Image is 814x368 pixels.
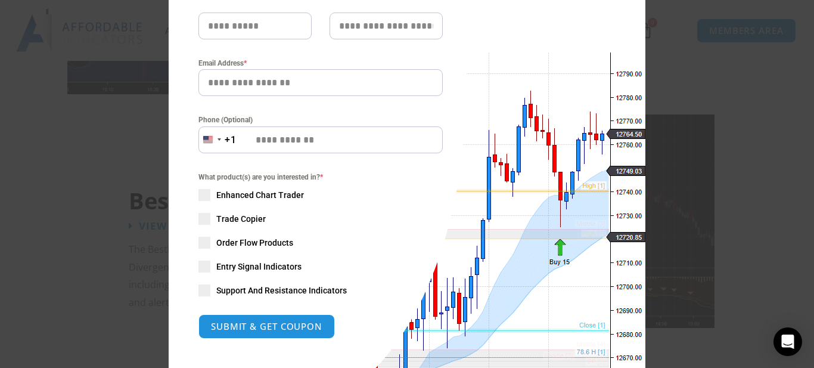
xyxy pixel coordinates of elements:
[198,189,443,201] label: Enhanced Chart Trader
[198,261,443,273] label: Entry Signal Indicators
[773,327,802,356] div: Open Intercom Messenger
[216,284,347,296] span: Support And Resistance Indicators
[198,126,237,153] button: Selected country
[198,284,443,296] label: Support And Resistance Indicators
[198,237,443,249] label: Order Flow Products
[198,114,443,126] label: Phone (Optional)
[225,132,237,148] div: +1
[198,57,443,69] label: Email Address
[198,171,443,183] span: What product(s) are you interested in?
[216,213,266,225] span: Trade Copier
[198,213,443,225] label: Trade Copier
[216,261,302,273] span: Entry Signal Indicators
[216,189,304,201] span: Enhanced Chart Trader
[198,314,335,339] button: SUBMIT & GET COUPON
[216,237,293,249] span: Order Flow Products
